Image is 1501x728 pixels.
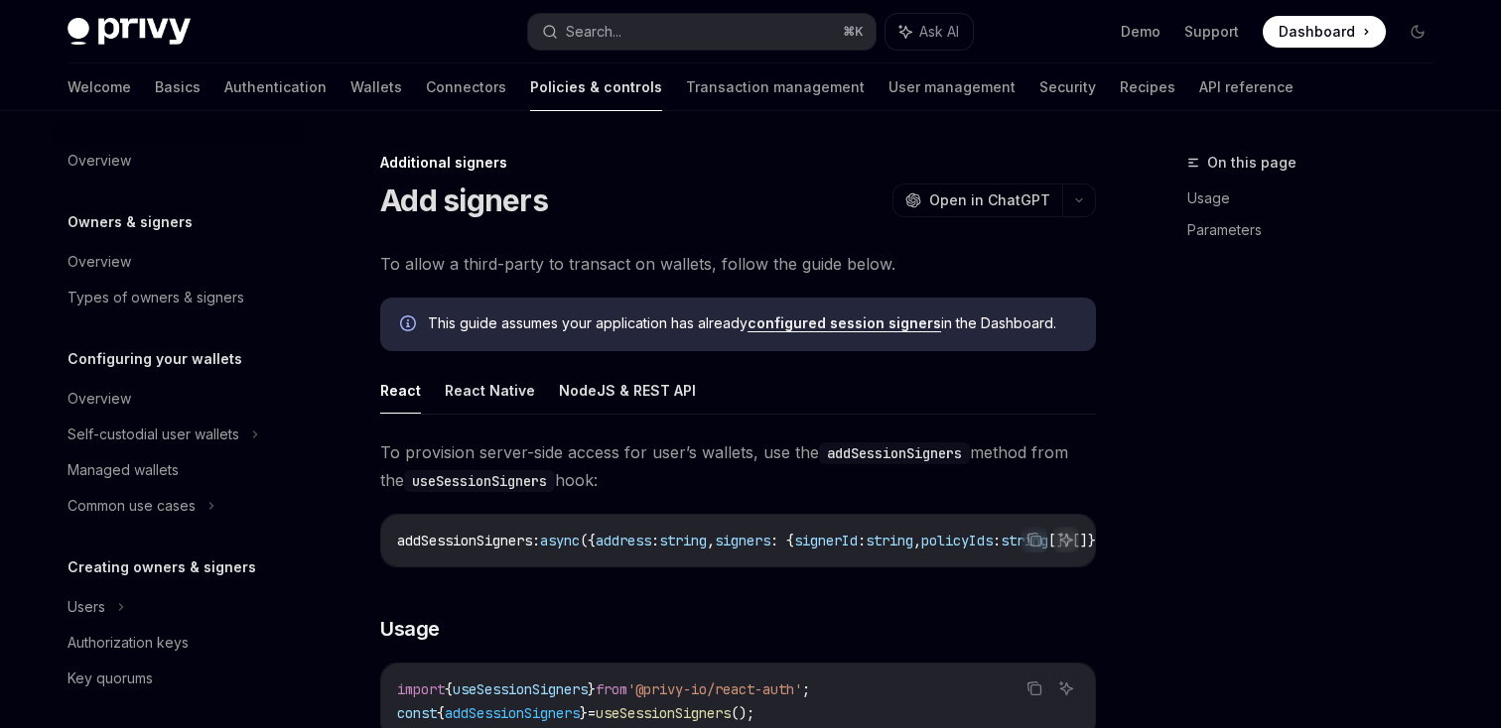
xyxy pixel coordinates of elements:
[52,143,306,179] a: Overview
[1187,214,1449,246] a: Parameters
[1048,532,1104,549] span: []}[]})
[400,315,420,335] svg: Info
[913,532,921,549] span: ,
[686,63,865,111] a: Transaction management
[437,704,445,722] span: {
[68,286,244,309] div: Types of owners & signers
[224,63,327,111] a: Authentication
[530,63,662,111] a: Policies & controls
[1184,22,1239,42] a: Support
[715,532,770,549] span: signers
[380,250,1096,278] span: To allow a third-party to transact on wallets, follow the guide below.
[68,210,193,234] h5: Owners & signers
[993,532,1001,549] span: :
[731,704,754,722] span: ();
[68,347,242,371] h5: Configuring your wallets
[819,442,970,464] code: addSessionSigners
[155,63,201,111] a: Basics
[380,182,548,218] h1: Add signers
[68,387,131,411] div: Overview
[886,14,973,50] button: Ask AI
[528,14,876,50] button: Search...⌘K
[1001,532,1048,549] span: string
[580,532,596,549] span: ({
[68,631,189,655] div: Authorization keys
[52,452,306,488] a: Managed wallets
[380,615,440,643] span: Usage
[588,704,596,722] span: =
[919,22,959,42] span: Ask AI
[1199,63,1294,111] a: API reference
[843,24,864,40] span: ⌘ K
[350,63,402,111] a: Wallets
[52,661,306,696] a: Key quorums
[707,532,715,549] span: ,
[68,494,196,518] div: Common use cases
[1053,527,1079,552] button: Ask AI
[397,532,532,549] span: addSessionSigners
[397,680,445,698] span: import
[627,680,802,698] span: '@privy-io/react-auth'
[596,704,731,722] span: useSessionSigners
[794,532,858,549] span: signerId
[1022,527,1047,552] button: Copy the contents from the code block
[52,625,306,661] a: Authorization keys
[1121,22,1160,42] a: Demo
[858,532,866,549] span: :
[566,20,621,44] div: Search...
[748,314,941,332] a: configured session signers
[651,532,659,549] span: :
[596,532,651,549] span: address
[892,183,1062,217] button: Open in ChatGPT
[1039,63,1096,111] a: Security
[596,680,627,698] span: from
[68,555,256,579] h5: Creating owners & signers
[52,381,306,417] a: Overview
[380,153,1096,173] div: Additional signers
[445,367,535,414] button: React Native
[52,244,306,280] a: Overview
[1402,16,1433,48] button: Toggle dark mode
[580,704,588,722] span: }
[929,190,1050,210] span: Open in ChatGPT
[921,532,993,549] span: policyIds
[802,680,810,698] span: ;
[397,704,437,722] span: const
[1053,675,1079,701] button: Ask AI
[68,458,179,482] div: Managed wallets
[426,63,506,111] a: Connectors
[68,595,105,619] div: Users
[1187,182,1449,214] a: Usage
[1207,151,1296,175] span: On this page
[68,250,131,274] div: Overview
[888,63,1016,111] a: User management
[404,470,555,492] code: useSessionSigners
[68,18,191,46] img: dark logo
[532,532,540,549] span: :
[540,532,580,549] span: async
[68,423,239,446] div: Self-custodial user wallets
[1120,63,1175,111] a: Recipes
[559,367,696,414] button: NodeJS & REST API
[453,680,588,698] span: useSessionSigners
[588,680,596,698] span: }
[770,532,794,549] span: : {
[380,438,1096,494] span: To provision server-side access for user’s wallets, use the method from the hook:
[445,680,453,698] span: {
[1279,22,1355,42] span: Dashboard
[1263,16,1386,48] a: Dashboard
[68,149,131,173] div: Overview
[380,367,421,414] button: React
[866,532,913,549] span: string
[68,667,153,690] div: Key quorums
[445,704,580,722] span: addSessionSigners
[52,280,306,315] a: Types of owners & signers
[1022,675,1047,701] button: Copy the contents from the code block
[68,63,131,111] a: Welcome
[659,532,707,549] span: string
[428,313,1076,333] span: This guide assumes your application has already in the Dashboard.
